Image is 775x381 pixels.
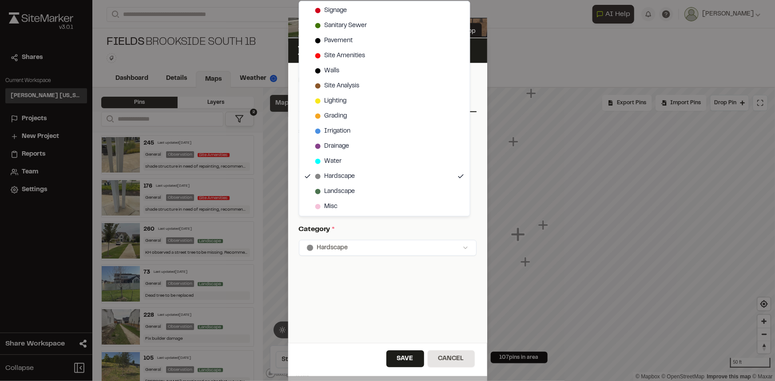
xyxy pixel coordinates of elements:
[511,227,528,243] div: Map marker
[752,373,773,380] a: Maxar
[324,172,355,181] span: Hardscape
[324,81,359,91] span: Site Analysis
[324,21,367,31] span: Sanitary Sewer
[730,358,771,368] div: 50 ft
[324,6,347,16] span: Signage
[324,66,339,76] span: Walls
[509,136,520,148] div: Map marker
[526,88,538,99] div: Map marker
[324,157,342,166] span: Water
[538,220,550,231] div: Map marker
[662,373,705,380] a: OpenStreetMap
[324,111,347,121] span: Grading
[324,141,349,151] span: Drainage
[324,51,365,61] span: Site Amenities
[758,341,771,354] button: Reset bearing to north
[324,187,355,196] span: Landscape
[758,315,771,328] button: Zoom in
[636,373,660,380] a: Mapbox
[324,36,353,46] span: Pavement
[758,298,771,310] button: Find my location
[324,96,346,106] span: Lighting
[521,256,532,268] div: Map marker
[324,202,338,212] span: Misc
[758,328,771,341] button: Zoom out
[758,328,771,341] span: Zoom out
[324,126,350,136] span: Irrigation
[707,373,751,380] a: Map feedback
[266,368,305,378] a: Mapbox logo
